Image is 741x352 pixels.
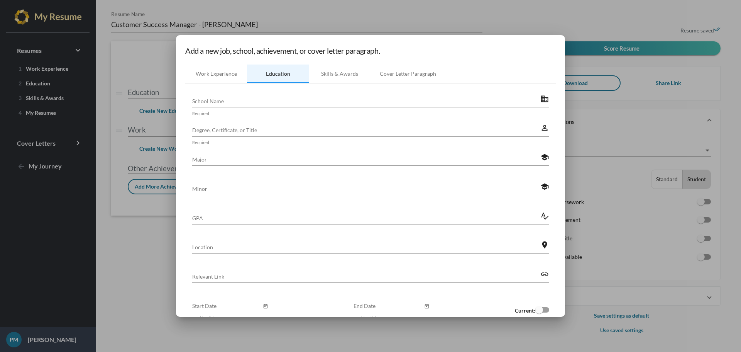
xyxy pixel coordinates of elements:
[192,243,541,251] input: Location
[192,214,541,222] input: GPA
[192,302,262,310] input: Start Date
[540,211,549,221] mat-icon: spellcheck
[540,270,549,279] mat-icon: link
[354,302,423,310] input: End Date
[192,97,541,105] input: School Name
[192,126,541,134] input: Degree, Certificate, or Title
[321,70,358,78] div: Skills & Awards
[192,155,541,163] input: Major
[192,110,209,118] mat-hint: Required
[192,315,229,323] mat-hint: Double-click to type
[540,123,549,133] mat-icon: perm_identity
[354,315,391,323] mat-hint: Double-click to type
[540,153,549,162] mat-icon: school
[540,94,549,104] mat-icon: business
[185,44,556,57] h1: Add a new job, school, achievement, or cover letter paragraph.
[266,70,290,78] div: Education
[540,182,549,191] mat-icon: school
[380,70,436,78] div: Cover Letter Paragraph
[192,185,541,193] input: Minor
[262,302,270,310] button: Open calendar
[196,70,237,78] div: Work Experience
[192,139,209,147] mat-hint: Required
[540,240,549,250] mat-icon: location_on
[423,302,431,310] button: Open calendar
[515,307,535,314] strong: Current:
[192,272,541,281] input: Relevant Link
